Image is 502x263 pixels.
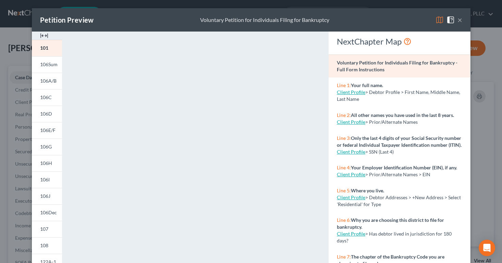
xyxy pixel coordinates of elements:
[337,135,462,148] strong: Only the last 4 digits of your Social Security number or federal Individual Taxpayer Identificati...
[446,16,455,24] img: help-close-5ba153eb36485ed6c1ea00a893f15db1cb9b99d6cae46e1a8edb6c62d00a1a76.svg
[32,237,62,254] a: 108
[337,231,365,237] a: Client Profile
[351,165,457,170] strong: Your Employer Identification Number (EIN), if any.
[40,45,48,51] span: 101
[32,171,62,188] a: 106I
[32,155,62,171] a: 106H
[351,82,383,88] strong: Your full name.
[337,149,365,155] a: Client Profile
[40,94,52,100] span: 106C
[32,73,62,89] a: 106A/B
[32,122,62,139] a: 106E/F
[337,119,365,125] a: Client Profile
[40,242,48,248] span: 108
[365,171,430,177] span: > Prior/Alternate Names > EIN
[337,112,351,118] span: Line 2:
[40,61,58,67] span: 106Sum
[40,127,56,133] span: 106E/F
[40,15,94,25] div: Petition Preview
[200,16,329,24] div: Voluntary Petition for Individuals Filing for Bankruptcy
[365,119,418,125] span: > Prior/Alternate Names
[337,231,452,243] span: > Has debtor lived in jurisdiction for 180 days?
[337,188,351,193] span: Line 5:
[351,188,384,193] strong: Where you live.
[40,226,48,232] span: 107
[32,89,62,106] a: 106C
[351,112,454,118] strong: All other names you have used in the last 8 years.
[32,221,62,237] a: 107
[40,160,52,166] span: 106H
[337,217,444,230] strong: Why you are choosing this district to file for bankruptcy.
[40,32,48,40] img: expand-e0f6d898513216a626fdd78e52531dac95497ffd26381d4c15ee2fc46db09dca.svg
[40,210,57,215] span: 106Dec
[40,177,50,182] span: 106I
[457,16,462,24] button: ×
[436,16,444,24] img: map-eea8200ae884c6f1103ae1953ef3d486a96c86aabb227e865a55264e3737af1f.svg
[337,194,461,207] span: > Debtor Addresses > +New Address > Select 'Residential' for Type
[337,165,351,170] span: Line 4:
[337,60,457,72] strong: Voluntary Petition for Individuals Filing for Bankruptcy - Full Form Instructions
[32,139,62,155] a: 106G
[365,149,394,155] span: > SSN (Last 4)
[337,89,460,102] span: > Debtor Profile > First Name, Middle Name, Last Name
[337,82,351,88] span: Line 1:
[32,188,62,204] a: 106J
[40,111,52,117] span: 106D
[337,171,365,177] a: Client Profile
[337,89,365,95] a: Client Profile
[32,106,62,122] a: 106D
[32,40,62,56] a: 101
[337,36,462,47] div: NextChapter Map
[40,144,52,150] span: 106G
[32,204,62,221] a: 106Dec
[479,240,495,256] div: Open Intercom Messenger
[32,56,62,73] a: 106Sum
[40,78,57,84] span: 106A/B
[40,193,50,199] span: 106J
[337,254,351,260] span: Line 7:
[337,217,351,223] span: Line 6:
[337,135,351,141] span: Line 3:
[337,194,365,200] a: Client Profile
